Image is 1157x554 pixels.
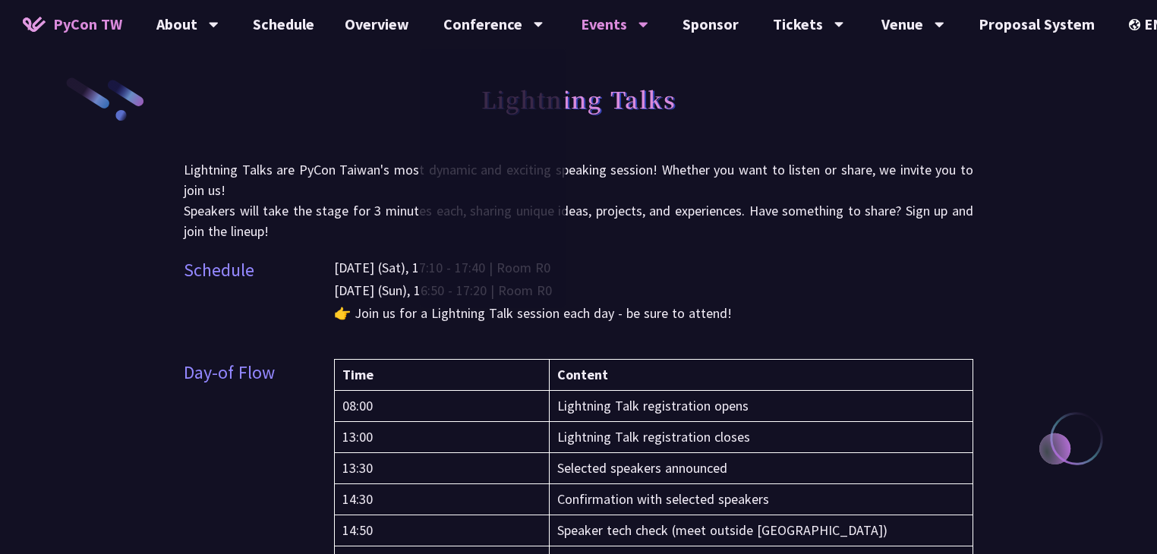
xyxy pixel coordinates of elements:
td: 13:00 [335,422,549,453]
img: Locale Icon [1129,19,1144,30]
td: 14:30 [335,484,549,515]
th: Content [549,360,973,391]
td: Speaker tech check (meet outside [GEOGRAPHIC_DATA]) [549,515,973,546]
td: 13:30 [335,453,549,484]
p: Day-of Flow [184,359,275,386]
img: Home icon of PyCon TW 2025 [23,17,46,32]
td: Lightning Talk registration closes [549,422,973,453]
a: PyCon TW [8,5,137,43]
td: Confirmation with selected speakers [549,484,973,515]
td: 14:50 [335,515,549,546]
p: Schedule [184,257,254,284]
td: 08:00 [335,391,549,422]
td: Lightning Talk registration opens [549,391,973,422]
th: Time [335,360,549,391]
h1: Lightning Talks [481,76,676,121]
td: Selected speakers announced [549,453,973,484]
span: PyCon TW [53,13,122,36]
p: [DATE] (Sat), 17:10 - 17:40 | Room R0 [DATE] (Sun), 16:50 - 17:20 | Room R0 👉 Join us for a Light... [334,257,973,325]
p: Lightning Talks are PyCon Taiwan's most dynamic and exciting speaking session! Whether you want t... [184,159,973,241]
